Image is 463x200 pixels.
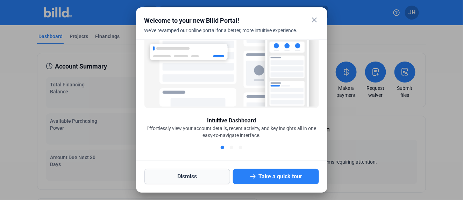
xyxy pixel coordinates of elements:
button: Dismiss [144,169,230,184]
div: Intuitive Dashboard [207,116,256,125]
div: We've revamped our online portal for a better, more intuitive experience. [144,27,301,42]
div: Welcome to your new Billd Portal! [144,16,301,26]
mat-icon: close [311,16,319,24]
button: Take a quick tour [233,169,319,184]
div: Effortlessly view your account details, recent activity, and key insights all in one easy-to-navi... [144,125,319,139]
